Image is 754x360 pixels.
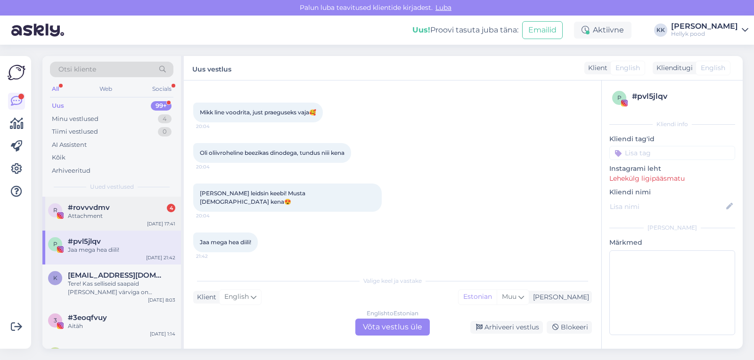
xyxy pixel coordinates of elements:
[609,238,735,248] p: Märkmed
[58,64,96,74] span: Otsi kliente
[90,183,134,191] span: Uued vestlused
[412,25,430,34] b: Uus!
[502,292,516,301] span: Muu
[609,224,735,232] div: [PERSON_NAME]
[609,187,735,197] p: Kliendi nimi
[50,83,61,95] div: All
[609,120,735,128] div: Kliendi info
[146,254,175,261] div: [DATE] 21:42
[574,22,631,39] div: Aktiivne
[224,292,249,302] span: English
[196,123,231,130] span: 20:04
[200,109,316,116] span: Mikk line voodrita, just praeguseks vaja🥰
[433,3,454,12] span: Luba
[653,63,693,73] div: Klienditugi
[52,153,66,162] div: Kõik
[52,101,64,111] div: Uus
[167,204,175,212] div: 4
[68,271,166,280] span: kristi_randla@hotmail.com
[52,166,90,176] div: Arhiveeritud
[158,114,172,124] div: 4
[98,83,114,95] div: Web
[617,94,622,101] span: p
[193,277,592,285] div: Valige keel ja vastake
[68,313,107,322] span: #3eoqfvuy
[609,174,735,184] p: Lehekülg ligipääsmatu
[68,203,110,212] span: #rovvvdmv
[151,101,172,111] div: 99+
[68,347,107,356] span: #z1wsszpv
[529,292,589,302] div: [PERSON_NAME]
[609,134,735,144] p: Kliendi tag'id
[53,207,57,214] span: r
[150,330,175,337] div: [DATE] 1:14
[609,164,735,174] p: Instagrami leht
[200,190,307,205] span: [PERSON_NAME] leidsin keebi! Musta [DEMOGRAPHIC_DATA] kena😍
[671,30,738,38] div: Hellyk pood
[671,23,748,38] a: [PERSON_NAME]Hellyk pood
[671,23,738,30] div: [PERSON_NAME]
[68,212,175,220] div: Attachment
[52,140,87,150] div: AI Assistent
[158,127,172,136] div: 0
[609,146,735,160] input: Lisa tag
[355,319,430,336] div: Võta vestlus üle
[459,290,497,304] div: Estonian
[150,83,173,95] div: Socials
[54,317,57,324] span: 3
[52,114,98,124] div: Minu vestlused
[52,127,98,136] div: Tiimi vestlused
[615,63,640,73] span: English
[196,253,231,260] span: 21:42
[68,237,101,246] span: #pvl5jlqv
[200,239,251,246] span: Jaa mega hea diili!
[547,321,592,334] div: Blokeeri
[53,240,57,248] span: p
[193,292,216,302] div: Klient
[200,149,344,156] span: Oli oliivroheline beezikas dinodega, tundus niii kena
[470,321,543,334] div: Arhiveeri vestlus
[367,309,418,318] div: English to Estonian
[701,63,725,73] span: English
[8,64,25,81] img: Askly Logo
[196,212,231,219] span: 20:04
[522,21,563,39] button: Emailid
[610,201,724,212] input: Lisa nimi
[412,24,518,36] div: Proovi tasuta juba täna:
[147,220,175,227] div: [DATE] 17:41
[654,24,667,37] div: KK
[68,322,175,330] div: Aitäh
[632,91,732,102] div: # pvl5jlqv
[68,246,175,254] div: Jaa mega hea diili!
[196,163,231,170] span: 20:04
[192,62,231,74] label: Uus vestlus
[148,296,175,304] div: [DATE] 8:03
[68,280,175,296] div: Tere! Kas selliseid saapaid [PERSON_NAME] värviga on tulemas?
[584,63,607,73] div: Klient
[53,274,57,281] span: k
